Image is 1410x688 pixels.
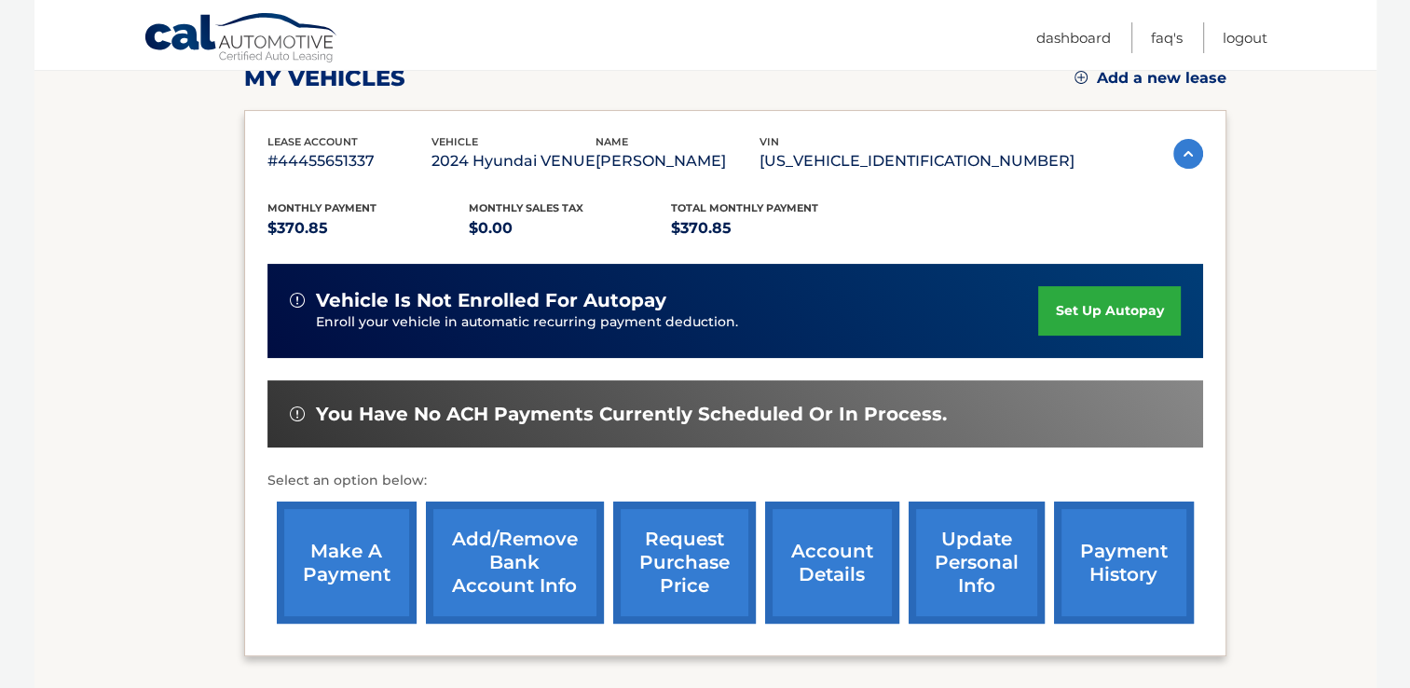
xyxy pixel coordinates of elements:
span: vin [760,135,779,148]
p: $0.00 [469,215,671,241]
span: Monthly Payment [267,201,376,214]
a: request purchase price [613,502,756,624]
a: FAQ's [1151,22,1183,53]
img: add.svg [1075,71,1088,84]
a: account details [765,502,899,624]
p: [US_VEHICLE_IDENTIFICATION_NUMBER] [760,148,1075,174]
img: alert-white.svg [290,406,305,421]
img: alert-white.svg [290,293,305,308]
a: update personal info [909,502,1045,624]
p: [PERSON_NAME] [595,148,760,174]
span: vehicle is not enrolled for autopay [316,289,666,312]
p: $370.85 [267,215,470,241]
h2: my vehicles [244,64,405,92]
a: Dashboard [1036,22,1111,53]
a: Add/Remove bank account info [426,502,604,624]
span: Monthly sales Tax [469,201,583,214]
a: Cal Automotive [144,12,339,66]
a: Logout [1223,22,1267,53]
img: accordion-active.svg [1173,139,1203,169]
p: Select an option below: [267,470,1203,492]
span: vehicle [431,135,478,148]
p: 2024 Hyundai VENUE [431,148,595,174]
span: lease account [267,135,358,148]
span: Total Monthly Payment [671,201,818,214]
p: Enroll your vehicle in automatic recurring payment deduction. [316,312,1039,333]
a: set up autopay [1038,286,1180,336]
span: name [595,135,628,148]
span: You have no ACH payments currently scheduled or in process. [316,403,947,426]
a: payment history [1054,502,1194,624]
a: Add a new lease [1075,69,1226,88]
a: make a payment [277,502,417,624]
p: $370.85 [671,215,873,241]
p: #44455651337 [267,148,431,174]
